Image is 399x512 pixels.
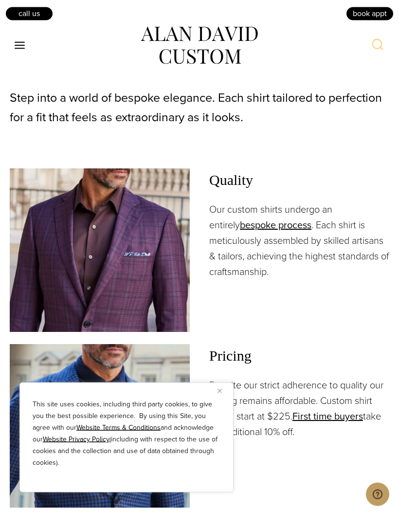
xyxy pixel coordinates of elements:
p: This site uses cookies, including third party cookies, to give you the best possible experience. ... [33,399,220,469]
a: book appt [345,6,394,21]
p: Despite our strict adherence to quality our pricing remains affordable. Custom shirt prices start... [209,378,389,440]
a: Call Us [5,6,54,21]
img: Close [218,389,222,393]
img: Client wearing navy custom dress shirt under custom tailored sportscoat. [10,345,190,508]
button: Close [218,385,229,397]
iframe: Apre un widget che permette di chattare con uno dei nostri agenti [366,483,389,507]
a: First time buyers [292,409,363,424]
p: Step into a world of bespoke elegance. Each shirt tailored to perfection for a fit that feels as ... [10,89,389,128]
span: Quality [209,169,389,192]
img: alan david custom [141,27,258,65]
a: Website Privacy Policy [43,434,109,444]
img: Client wearing brown open collared dress shirt under bespoke blazer. [10,169,190,332]
p: Our custom shirts undergo an entirely . Each shirt is meticulously assembled by skilled artisans ... [209,202,389,280]
span: Pricing [209,345,389,368]
button: Open menu [10,37,30,55]
button: View Search Form [366,34,389,57]
a: bespoke process [240,218,311,233]
a: Website Terms & Conditions [76,422,161,433]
